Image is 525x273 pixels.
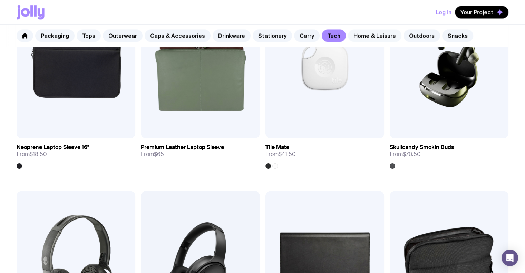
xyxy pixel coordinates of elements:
a: Outdoors [404,29,440,42]
span: $18.50 [30,150,47,158]
button: Log In [436,6,451,18]
h3: Tile Mate [265,144,289,151]
a: Home & Leisure [348,29,401,42]
a: Tech [322,29,346,42]
a: Outerwear [103,29,143,42]
h3: Neoprene Laptop Sleeve 16" [17,144,89,151]
span: From [265,151,296,158]
a: Tile MateFrom$41.50 [265,138,384,169]
a: Neoprene Laptop Sleeve 16"From$18.50 [17,138,135,169]
a: Snacks [442,29,473,42]
a: Stationery [253,29,292,42]
a: Caps & Accessories [145,29,211,42]
span: From [390,151,421,158]
a: Skullcandy Smokin BudsFrom$70.50 [390,138,508,169]
span: $65 [154,150,164,158]
a: Premium Leather Laptop SleeveFrom$65 [141,138,260,163]
a: Packaging [35,29,75,42]
button: Your Project [455,6,508,18]
span: $70.50 [403,150,421,158]
a: Tops [77,29,101,42]
span: From [17,151,47,158]
div: Open Intercom Messenger [502,250,518,266]
a: Drinkware [213,29,251,42]
a: Carry [294,29,320,42]
h3: Premium Leather Laptop Sleeve [141,144,224,151]
h3: Skullcandy Smokin Buds [390,144,454,151]
span: From [141,151,164,158]
span: $41.50 [279,150,296,158]
span: Your Project [460,9,493,16]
